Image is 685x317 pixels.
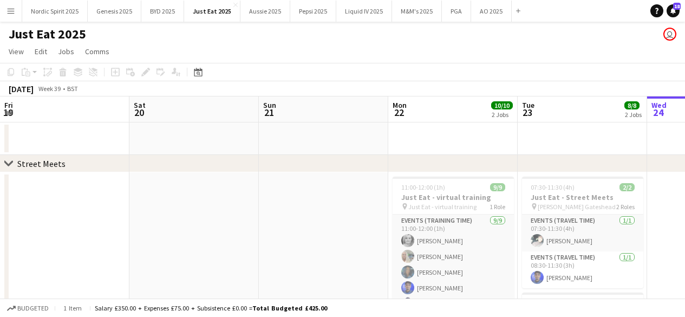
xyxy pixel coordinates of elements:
[522,192,643,202] h3: Just Eat - Street Meets
[3,106,13,119] span: 19
[17,158,66,169] div: Street Meets
[522,100,534,110] span: Tue
[667,4,680,17] a: 18
[522,215,643,251] app-card-role: Events (Travel Time)1/107:30-11:30 (4h)[PERSON_NAME]
[442,1,471,22] button: PGA
[81,44,114,59] a: Comms
[490,203,505,211] span: 1 Role
[522,251,643,288] app-card-role: Events (Travel Time)1/108:30-11:30 (3h)[PERSON_NAME]
[624,101,640,109] span: 8/8
[85,47,109,56] span: Comms
[651,100,667,110] span: Wed
[401,183,445,191] span: 11:00-12:00 (1h)
[36,85,63,93] span: Week 39
[492,111,512,119] div: 2 Jobs
[336,1,392,22] button: Liquid IV 2025
[60,304,86,312] span: 1 item
[625,111,642,119] div: 2 Jobs
[4,44,28,59] a: View
[9,26,86,42] h1: Just Eat 2025
[491,101,513,109] span: 10/10
[490,183,505,191] span: 9/9
[88,1,141,22] button: Genesis 2025
[619,183,635,191] span: 2/2
[141,1,184,22] button: BYD 2025
[520,106,534,119] span: 23
[17,305,49,312] span: Budgeted
[522,177,643,288] app-job-card: 07:30-11:30 (4h)2/2Just Eat - Street Meets [PERSON_NAME] Gateshead2 RolesEvents (Travel Time)1/10...
[616,203,635,211] span: 2 Roles
[35,47,47,56] span: Edit
[5,302,50,314] button: Budgeted
[240,1,290,22] button: Aussie 2025
[95,304,327,312] div: Salary £350.00 + Expenses £75.00 + Subsistence £0.00 =
[67,85,78,93] div: BST
[531,183,575,191] span: 07:30-11:30 (4h)
[184,1,240,22] button: Just Eat 2025
[54,44,79,59] a: Jobs
[30,44,51,59] a: Edit
[22,1,88,22] button: Nordic Spirit 2025
[408,203,477,211] span: Just Eat - virtual training
[673,3,681,10] span: 18
[132,106,146,119] span: 20
[252,304,327,312] span: Total Budgeted £425.00
[391,106,407,119] span: 22
[9,83,34,94] div: [DATE]
[393,100,407,110] span: Mon
[262,106,276,119] span: 21
[392,1,442,22] button: M&M's 2025
[263,100,276,110] span: Sun
[4,100,13,110] span: Fri
[393,192,514,202] h3: Just Eat - virtual training
[663,28,676,41] app-user-avatar: Rosie Benjamin
[134,100,146,110] span: Sat
[58,47,74,56] span: Jobs
[471,1,512,22] button: AO 2025
[650,106,667,119] span: 24
[9,47,24,56] span: View
[290,1,336,22] button: Pepsi 2025
[538,203,616,211] span: [PERSON_NAME] Gateshead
